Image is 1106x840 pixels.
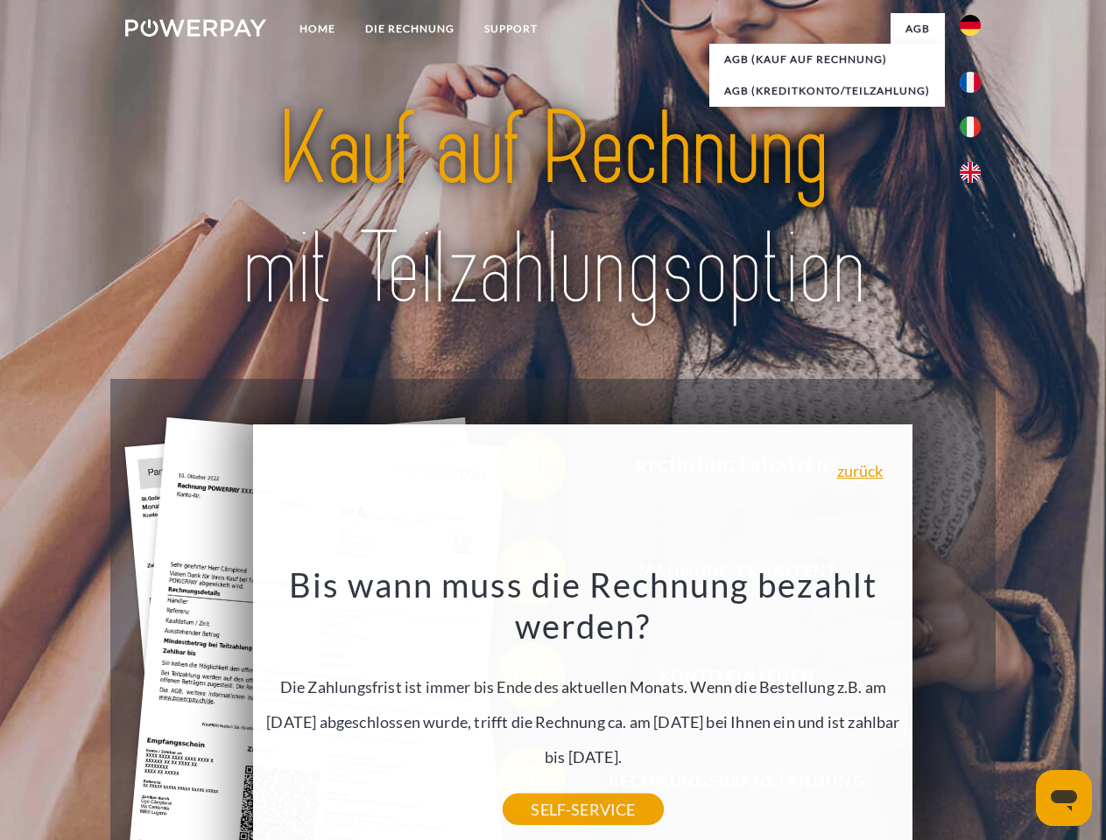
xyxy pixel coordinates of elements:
a: zurück [837,463,884,479]
a: SELF-SERVICE [503,794,663,825]
a: DIE RECHNUNG [350,13,469,45]
a: AGB (Kauf auf Rechnung) [709,44,945,75]
img: fr [960,72,981,93]
iframe: Schaltfläche zum Öffnen des Messaging-Fensters [1036,770,1092,826]
a: Home [285,13,350,45]
a: AGB (Kreditkonto/Teilzahlung) [709,75,945,107]
a: SUPPORT [469,13,553,45]
img: en [960,162,981,183]
a: agb [891,13,945,45]
img: title-powerpay_de.svg [167,84,939,335]
img: logo-powerpay-white.svg [125,19,266,37]
h3: Bis wann muss die Rechnung bezahlt werden? [264,563,903,647]
div: Die Zahlungsfrist ist immer bis Ende des aktuellen Monats. Wenn die Bestellung z.B. am [DATE] abg... [264,563,903,809]
img: it [960,116,981,137]
img: de [960,15,981,36]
